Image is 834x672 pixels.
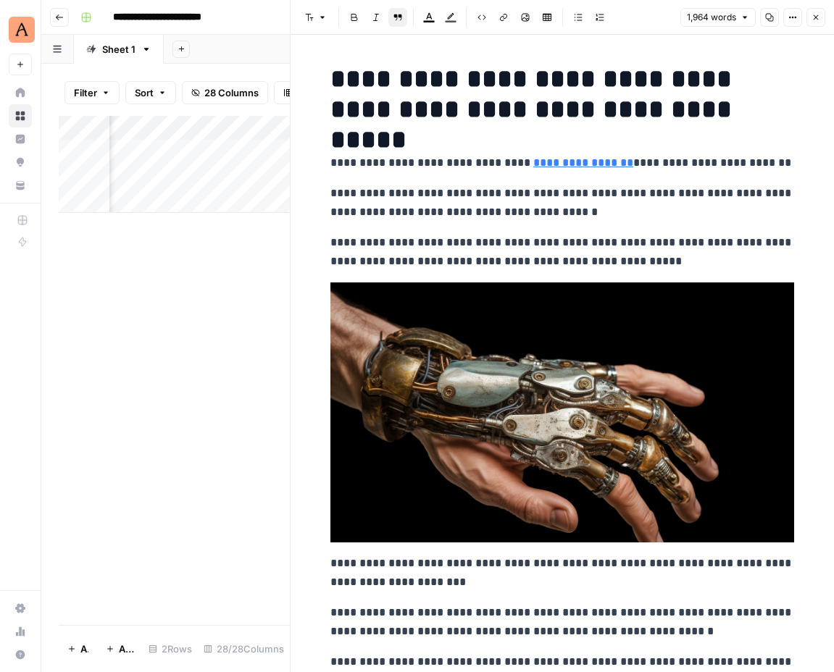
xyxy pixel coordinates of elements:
a: Usage [9,620,32,643]
span: Add 10 Rows [119,642,134,656]
a: Settings [9,597,32,620]
span: 1,964 words [687,11,736,24]
button: 28 Columns [182,81,268,104]
span: Sort [135,85,154,100]
button: Filter [64,81,120,104]
a: Sheet 1 [74,35,164,64]
a: Home [9,81,32,104]
div: 28/28 Columns [198,637,290,660]
div: Sheet 1 [102,42,135,56]
button: Workspace: Animalz [9,12,32,48]
button: Add Row [59,637,97,660]
a: Your Data [9,174,32,197]
img: Animalz Logo [9,17,35,43]
span: 28 Columns [204,85,259,100]
button: Sort [125,81,176,104]
span: Add Row [80,642,88,656]
button: 1,964 words [680,8,756,27]
a: Opportunities [9,151,32,174]
button: Help + Support [9,643,32,666]
div: 2 Rows [143,637,198,660]
span: Filter [74,85,97,100]
button: Add 10 Rows [97,637,143,660]
a: Browse [9,104,32,127]
a: Insights [9,127,32,151]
